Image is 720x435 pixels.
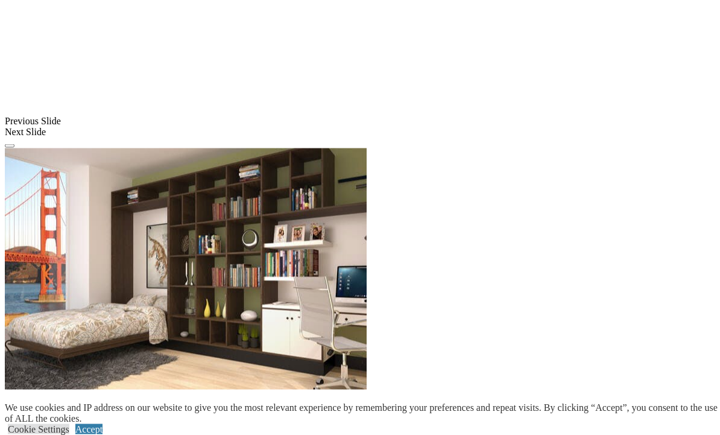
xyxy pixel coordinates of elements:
[5,116,715,127] div: Previous Slide
[5,402,720,424] div: We use cookies and IP address on our website to give you the most relevant experience by remember...
[5,144,14,148] button: Click here to pause slide show
[5,148,367,390] img: Banner for mobile view
[8,424,69,434] a: Cookie Settings
[5,127,715,138] div: Next Slide
[75,424,103,434] a: Accept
